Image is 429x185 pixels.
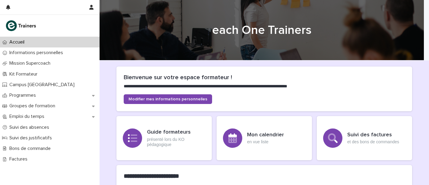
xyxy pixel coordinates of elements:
p: Emploi du temps [7,114,49,119]
p: Suivi des absences [7,125,54,130]
p: Groupes de formation [7,103,60,109]
p: Suivi des justificatifs [7,135,57,141]
p: Kit Formateur [7,71,42,77]
p: Informations personnelles [7,50,68,56]
p: en vue liste [247,139,284,144]
a: Guide formateursprésenté lors du KO pédagogique [116,116,212,160]
p: Accueil [7,39,29,45]
p: Bons de commande [7,146,56,151]
a: Mon calendrieren vue liste [217,116,312,160]
p: Mission Supercoach [7,60,55,66]
h3: Mon calendrier [247,132,284,138]
a: Suivi des factureset des bons de commandes [317,116,412,160]
p: présenté lors du KO pédagogique [147,137,205,147]
p: Factures [7,156,32,162]
h3: Guide formateurs [147,129,205,136]
h2: Bienvenue sur votre espace formateur ! [124,74,405,81]
p: et des bons de commandes [347,139,399,144]
h1: each One Trainers [114,23,410,37]
a: Modifier mes informations personnelles [124,94,212,104]
span: Modifier mes informations personnelles [129,97,207,101]
img: K0CqGN7SDeD6s4JG8KQk [5,20,38,32]
p: Programmes [7,92,41,98]
p: Campus [GEOGRAPHIC_DATA] [7,82,79,88]
h3: Suivi des factures [347,132,399,138]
